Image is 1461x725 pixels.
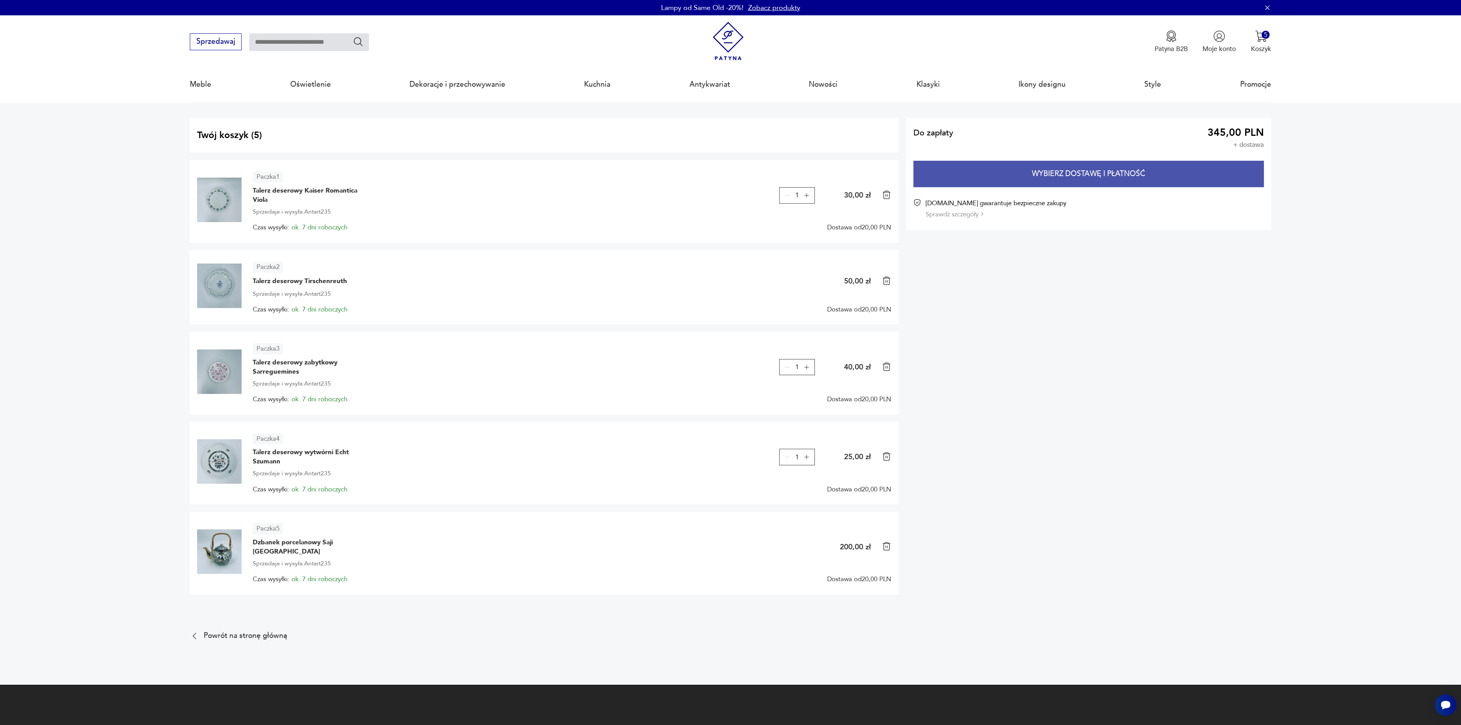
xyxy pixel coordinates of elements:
[291,223,347,232] span: ok. 7 dni roboczych
[689,67,730,102] a: Antykwariat
[253,575,347,583] span: Czas wysyłki:
[882,362,891,371] img: Ikona kosza
[827,395,891,403] span: Dostawa od 20,00 PLN
[844,362,871,372] p: 40,00 zł
[253,207,331,217] span: Sprzedaje i wysyła: Antart235
[844,276,871,286] p: 50,00 zł
[709,22,748,61] img: Patyna - sklep z meblami i dekoracjami vintage
[197,178,242,222] img: Talerz deserowy Kaiser Romantica Viola
[291,575,347,583] span: ok. 7 dni roboczych
[795,364,799,370] span: 1
[1203,30,1236,53] a: Ikonka użytkownikaMoje konto
[913,199,921,206] img: Ikona certyfikatu
[253,277,347,286] span: Talerz deserowy Tirschenreuth
[291,395,347,404] span: ok. 7 dni roboczych
[197,439,242,484] img: Talerz deserowy wytwórni Echt Szumann
[661,3,744,13] p: Lampy od Same Old -20%!
[840,542,871,552] p: 200,00 zł
[253,538,368,556] span: Dzbanek porcelanowy Saji [GEOGRAPHIC_DATA]
[1233,141,1264,148] p: + dostawa
[190,631,287,641] a: Powrót na stronę główną
[253,433,283,445] article: Paczka 4
[253,448,368,466] span: Talerz deserowy wytwórni Echt Szumann
[253,559,331,568] span: Sprzedaje i wysyła: Antart235
[253,395,347,403] span: Czas wysyłki:
[795,454,799,460] span: 1
[926,199,1066,219] div: [DOMAIN_NAME] gwarantuje bezpieczne zakupy
[882,190,891,199] img: Ikona kosza
[290,67,331,102] a: Oświetlenie
[1165,30,1177,42] img: Ikona medalu
[190,33,242,50] button: Sprzedawaj
[1203,30,1236,53] button: Moje konto
[253,486,347,493] span: Czas wysyłki:
[844,452,871,462] p: 25,00 zł
[353,36,364,47] button: Szukaj
[190,67,211,102] a: Meble
[197,264,242,308] img: Talerz deserowy Tirschenreuth
[253,224,347,231] span: Czas wysyłki:
[809,67,837,102] a: Nowości
[748,3,800,13] a: Zobacz produkty
[253,262,283,273] article: Paczka 2
[204,633,287,639] p: Powrót na stronę główną
[827,306,891,313] span: Dostawa od 20,00 PLN
[253,343,283,354] article: Paczka 3
[190,39,242,45] a: Sprzedawaj
[253,171,283,183] article: Paczka 1
[1155,44,1188,53] p: Patyna B2B
[1155,30,1188,53] a: Ikona medaluPatyna B2B
[1208,129,1264,137] span: 345,00 PLN
[253,379,331,389] span: Sprzedaje i wysyła: Antart235
[253,306,347,313] span: Czas wysyłki:
[291,485,347,494] span: ok. 7 dni roboczych
[1240,67,1271,102] a: Promocje
[882,452,891,461] img: Ikona kosza
[827,575,891,583] span: Dostawa od 20,00 PLN
[253,468,331,478] span: Sprzedaje i wysyła: Antart235
[916,67,940,102] a: Klasyki
[827,486,891,493] span: Dostawa od 20,00 PLN
[1155,30,1188,53] button: Patyna B2B
[253,358,368,376] span: Talerz deserowy zabytkowy Sarreguemines
[827,224,891,231] span: Dostawa od 20,00 PLN
[253,523,283,534] article: Paczka 5
[926,210,983,219] button: Sprawdź szczegóły
[197,129,891,142] h2: Twój koszyk ( 5 )
[1262,31,1270,39] div: 5
[1213,30,1225,42] img: Ikonka użytkownika
[1018,67,1066,102] a: Ikony designu
[584,67,610,102] a: Kuchnia
[795,192,799,198] span: 1
[1251,30,1271,53] button: 5Koszyk
[913,161,1264,187] button: Wybierz dostawę i płatność
[913,129,953,137] span: Do zapłaty
[410,67,505,102] a: Dekoracje i przechowywanie
[844,190,871,200] p: 30,00 zł
[1435,694,1456,716] iframe: Smartsupp widget button
[1203,44,1236,53] p: Moje konto
[882,542,891,551] img: Ikona kosza
[981,212,983,216] img: Ikona strzałki w prawo
[197,349,242,394] img: Talerz deserowy zabytkowy Sarreguemines
[253,289,331,299] span: Sprzedaje i wysyła: Antart235
[197,529,242,574] img: Dzbanek porcelanowy Saji Japan
[882,276,891,285] img: Ikona kosza
[1255,30,1267,42] img: Ikona koszyka
[253,186,368,204] span: Talerz deserowy Kaiser Romantica Viola
[1144,67,1161,102] a: Style
[291,305,347,314] span: ok. 7 dni roboczych
[1251,44,1271,53] p: Koszyk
